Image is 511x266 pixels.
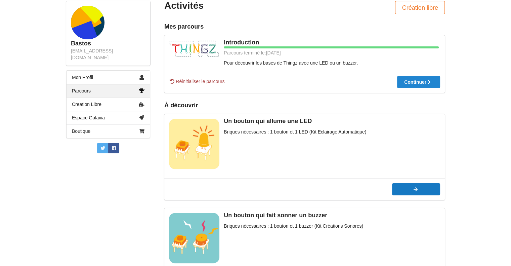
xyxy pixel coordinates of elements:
img: thingz_logo.png [169,40,219,58]
a: Parcours [67,84,150,98]
img: vignettes_ve.jpg [169,213,219,263]
div: Briques nécessaires : 1 bouton et 1 LED (Kit Eclairage Automatique) [169,128,440,135]
div: À découvrir [164,102,445,109]
img: bouton_led.jpg [169,119,219,169]
div: Un bouton qui allume une LED [169,117,440,125]
div: Bastos [71,40,145,47]
div: Mes parcours [164,23,445,31]
button: Création libre [395,1,445,14]
div: Un bouton qui fait sonner un buzzer [169,212,440,219]
div: Pour découvrir les bases de Thingz avec une LED ou un buzzer. [169,60,440,66]
div: Briques nécessaires : 1 bouton et 1 buzzer (Kit Créations Sonores) [169,223,440,229]
a: Boutique [67,124,150,138]
a: Mon Profil [67,71,150,84]
span: Réinitialiser le parcours [169,78,225,85]
div: [EMAIL_ADDRESS][DOMAIN_NAME] [71,47,145,61]
button: Continuer [397,76,440,88]
a: Espace Galaxia [67,111,150,124]
div: Parcours terminé le: [DATE] [169,49,439,56]
a: Creation Libre [67,98,150,111]
div: Introduction [169,39,440,46]
div: Continuer [404,80,433,84]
